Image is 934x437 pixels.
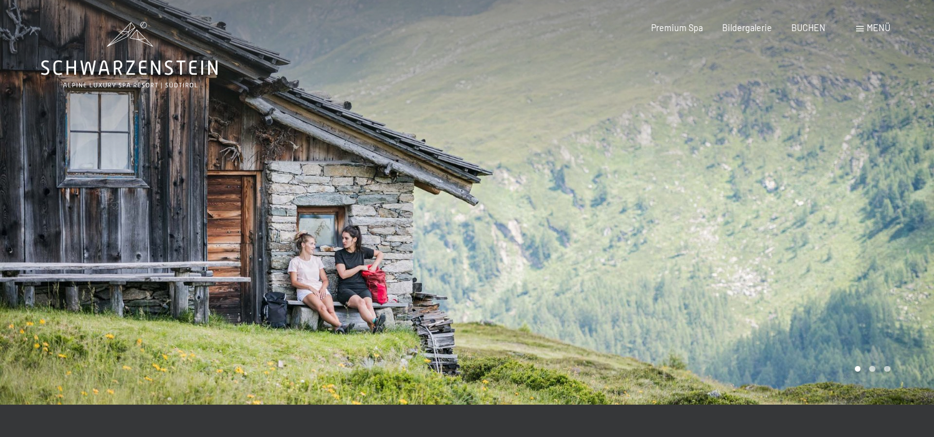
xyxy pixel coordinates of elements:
a: Premium Spa [651,22,703,33]
div: Carousel Page 1 (Current Slide) [855,366,861,372]
div: Carousel Page 2 [869,366,875,372]
div: Carousel Page 3 [884,366,890,372]
a: BUCHEN [791,22,826,33]
span: Menü [867,22,890,33]
div: Carousel Pagination [851,366,890,372]
a: Bildergalerie [722,22,772,33]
